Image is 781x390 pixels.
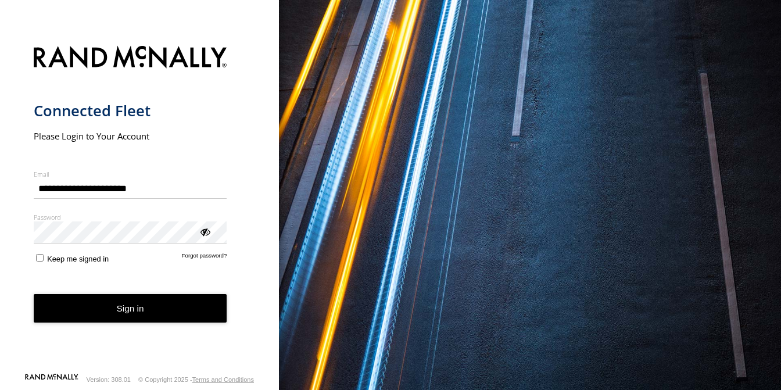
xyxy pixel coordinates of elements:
h1: Connected Fleet [34,101,227,120]
img: Rand McNally [34,44,227,73]
label: Password [34,213,227,221]
label: Email [34,170,227,178]
a: Forgot password? [182,252,227,263]
div: ViewPassword [199,226,210,237]
input: Keep me signed in [36,254,44,262]
button: Sign in [34,294,227,323]
div: © Copyright 2025 - [138,376,254,383]
div: Version: 308.01 [87,376,131,383]
h2: Please Login to Your Account [34,130,227,142]
span: Keep me signed in [47,255,109,263]
form: main [34,39,246,373]
a: Visit our Website [25,374,78,385]
a: Terms and Conditions [192,376,254,383]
